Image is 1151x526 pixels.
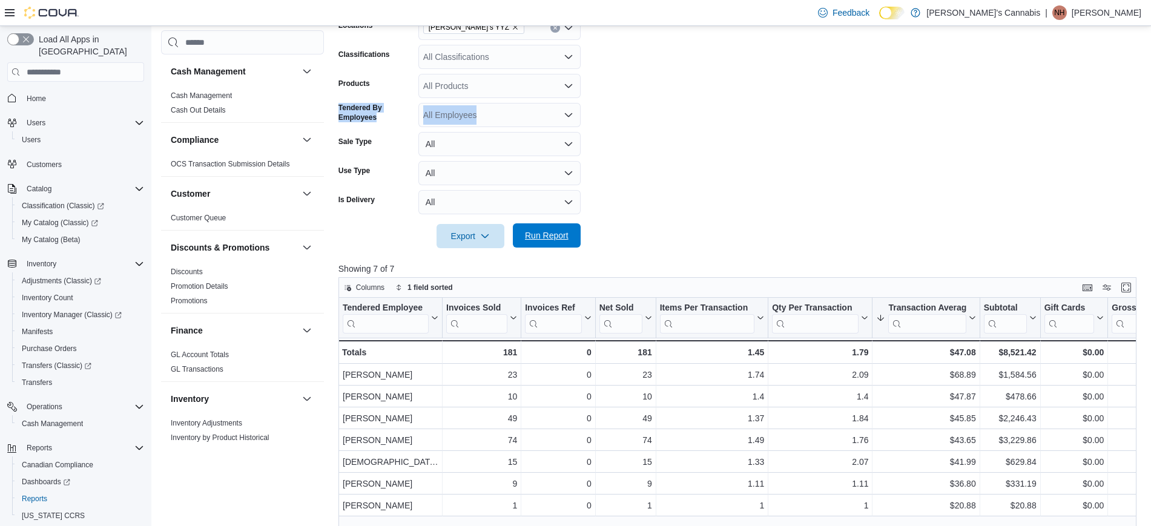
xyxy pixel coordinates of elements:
[525,477,591,491] div: 0
[22,399,67,414] button: Operations
[599,368,652,383] div: 23
[17,215,144,230] span: My Catalog (Classic)
[437,224,504,248] button: Export
[564,81,573,91] button: Open list of options
[772,368,868,383] div: 2.09
[446,433,517,448] div: 74
[338,137,372,146] label: Sale Type
[27,160,62,169] span: Customers
[17,416,144,431] span: Cash Management
[22,201,104,211] span: Classification (Classic)
[418,132,581,156] button: All
[772,303,859,314] div: Qty Per Transaction
[983,345,1036,360] div: $8,521.42
[12,374,149,391] button: Transfers
[171,159,290,169] span: OCS Transaction Submission Details
[525,412,591,426] div: 0
[2,439,149,456] button: Reports
[338,166,370,176] label: Use Type
[338,79,370,88] label: Products
[660,368,765,383] div: 1.74
[343,499,438,513] div: [PERSON_NAME]
[22,310,122,320] span: Inventory Manager (Classic)
[599,345,651,360] div: 181
[171,324,297,337] button: Finance
[343,303,429,314] div: Tendered Employee
[2,114,149,131] button: Users
[983,433,1036,448] div: $3,229.86
[407,283,453,292] span: 1 field sorted
[1044,433,1104,448] div: $0.00
[525,303,591,334] button: Invoices Ref
[22,276,101,286] span: Adjustments (Classic)
[171,214,226,222] a: Customer Queue
[599,412,652,426] div: 49
[22,361,91,370] span: Transfers (Classic)
[12,415,149,432] button: Cash Management
[338,50,390,59] label: Classifications
[876,345,975,360] div: $47.08
[12,473,149,490] a: Dashboards
[813,1,874,25] a: Feedback
[12,490,149,507] button: Reports
[1044,303,1094,334] div: Gift Card Sales
[171,393,297,405] button: Inventory
[171,213,226,223] span: Customer Queue
[17,475,144,489] span: Dashboards
[22,182,144,196] span: Catalog
[171,160,290,168] a: OCS Transaction Submission Details
[17,274,144,288] span: Adjustments (Classic)
[171,242,297,254] button: Discounts & Promotions
[300,64,314,79] button: Cash Management
[772,303,859,334] div: Qty Per Transaction
[1044,477,1104,491] div: $0.00
[171,447,246,457] span: Inventory Count Details
[525,229,569,242] span: Run Report
[876,303,975,334] button: Transaction Average
[772,499,868,513] div: 1
[525,433,591,448] div: 0
[17,375,57,390] a: Transfers
[171,433,269,442] span: Inventory by Product Historical
[12,289,149,306] button: Inventory Count
[17,133,45,147] a: Users
[17,475,75,489] a: Dashboards
[660,390,765,404] div: 1.4
[17,133,144,147] span: Users
[12,456,149,473] button: Canadian Compliance
[983,412,1036,426] div: $2,246.43
[17,458,144,472] span: Canadian Compliance
[446,368,517,383] div: 23
[171,65,297,77] button: Cash Management
[171,134,219,146] h3: Compliance
[22,157,144,172] span: Customers
[171,433,269,442] a: Inventory by Product Historical
[17,291,144,305] span: Inventory Count
[525,345,591,360] div: 0
[1044,303,1094,314] div: Gift Cards
[2,89,149,107] button: Home
[2,156,149,173] button: Customers
[659,303,764,334] button: Items Per Transaction
[983,303,1026,314] div: Subtotal
[24,7,79,19] img: Cova
[550,23,560,33] button: Clear input
[22,419,83,429] span: Cash Management
[300,186,314,201] button: Customer
[342,345,438,360] div: Totals
[171,65,246,77] h3: Cash Management
[983,303,1036,334] button: Subtotal
[17,199,109,213] a: Classification (Classic)
[599,477,652,491] div: 9
[22,91,51,106] a: Home
[343,455,438,470] div: [DEMOGRAPHIC_DATA][PERSON_NAME]
[161,347,324,381] div: Finance
[171,91,232,100] span: Cash Management
[17,358,144,373] span: Transfers (Classic)
[1044,390,1104,404] div: $0.00
[171,134,297,146] button: Compliance
[17,508,90,523] a: [US_STATE] CCRS
[418,161,581,185] button: All
[599,433,652,448] div: 74
[17,307,127,322] a: Inventory Manager (Classic)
